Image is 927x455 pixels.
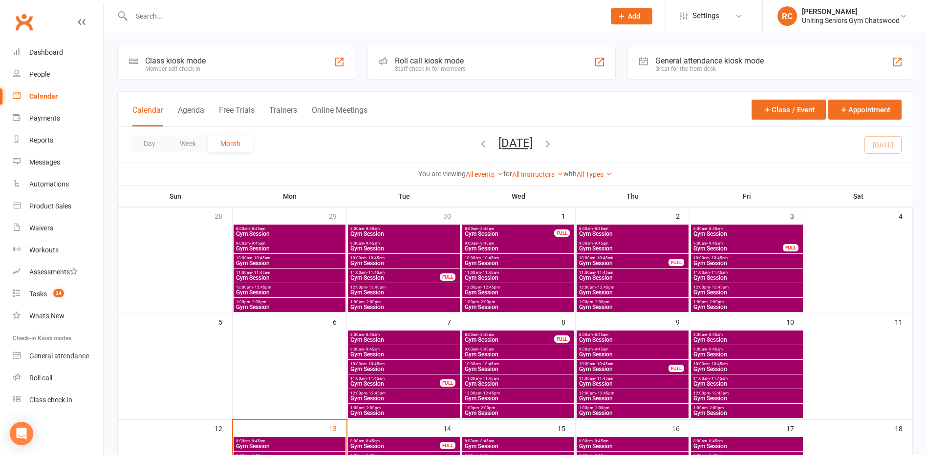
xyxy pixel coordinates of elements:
[236,275,344,281] span: Gym Session
[579,275,687,281] span: Gym Session
[29,158,60,166] div: Messages
[253,285,271,290] span: - 12:45pm
[708,300,724,304] span: - 2:00pm
[752,100,826,120] button: Class / Event
[707,439,723,443] span: - 8:45am
[13,283,103,305] a: Tasks 24
[365,300,381,304] span: - 2:00pm
[478,332,494,337] span: - 8:45am
[676,313,690,330] div: 9
[577,170,612,178] a: All Types
[478,347,494,352] span: - 9:45am
[464,395,572,401] span: Gym Session
[693,347,801,352] span: 9:00am
[710,256,728,260] span: - 10:45am
[329,207,346,224] div: 29
[579,362,669,366] span: 10:00am
[596,391,614,395] span: - 12:45pm
[668,259,684,266] div: FULL
[350,337,458,343] span: Gym Session
[707,347,723,352] span: - 9:45am
[118,186,233,207] th: Sun
[364,347,380,352] span: - 9:45am
[350,270,440,275] span: 11:00am
[579,300,687,304] span: 1:00pm
[710,376,728,381] span: - 11:45am
[329,420,346,436] div: 13
[29,246,59,254] div: Workouts
[710,270,728,275] span: - 11:45am
[13,129,103,151] a: Reports
[693,362,801,366] span: 10:00am
[464,337,555,343] span: Gym Session
[250,241,265,246] span: - 9:45am
[13,107,103,129] a: Payments
[236,304,344,310] span: Gym Session
[692,5,719,27] span: Settings
[13,217,103,239] a: Waivers
[579,381,687,387] span: Gym Session
[350,241,458,246] span: 9:00am
[498,136,533,150] button: [DATE]
[447,313,461,330] div: 7
[693,366,801,372] span: Gym Session
[464,304,572,310] span: Gym Session
[13,345,103,367] a: General attendance kiosk mode
[236,285,344,290] span: 12:00pm
[676,207,690,224] div: 2
[350,443,440,449] span: Gym Session
[364,227,380,231] span: - 8:45am
[13,85,103,107] a: Calendar
[12,10,36,34] a: Clubworx
[13,151,103,173] a: Messages
[710,285,729,290] span: - 12:45pm
[350,231,458,237] span: Gym Session
[561,207,575,224] div: 1
[350,439,440,443] span: 8:00am
[611,8,652,24] button: Add
[350,381,440,387] span: Gym Session
[29,70,50,78] div: People
[350,347,458,352] span: 9:00am
[579,347,687,352] span: 9:00am
[395,56,466,65] div: Roll call kiosk mode
[418,170,466,178] strong: You are viewing
[710,362,728,366] span: - 10:45am
[29,352,89,360] div: General attendance
[236,290,344,295] span: Gym Session
[250,300,266,304] span: - 2:00pm
[350,406,458,410] span: 1:00pm
[554,335,570,343] div: FULL
[464,246,572,251] span: Gym Session
[13,305,103,327] a: What's New
[364,241,380,246] span: - 9:45am
[593,332,608,337] span: - 8:45am
[790,207,804,224] div: 3
[563,170,577,178] strong: with
[250,439,265,443] span: - 8:45am
[364,332,380,337] span: - 8:45am
[366,362,385,366] span: - 10:45am
[895,420,912,436] div: 18
[464,406,572,410] span: 1:00pm
[464,241,572,246] span: 9:00am
[707,332,723,337] span: - 8:45am
[366,256,385,260] span: - 10:45am
[443,420,461,436] div: 14
[558,420,575,436] div: 15
[693,290,801,295] span: Gym Session
[236,260,344,266] span: Gym Session
[367,285,386,290] span: - 12:45pm
[145,56,206,65] div: Class kiosk mode
[579,391,687,395] span: 12:00pm
[596,285,614,290] span: - 12:45pm
[29,290,47,298] div: Tasks
[579,270,687,275] span: 11:00am
[218,313,232,330] div: 5
[440,442,455,449] div: FULL
[29,312,65,320] div: What's New
[628,12,640,20] span: Add
[350,304,458,310] span: Gym Session
[595,256,613,260] span: - 10:45am
[579,256,669,260] span: 10:00am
